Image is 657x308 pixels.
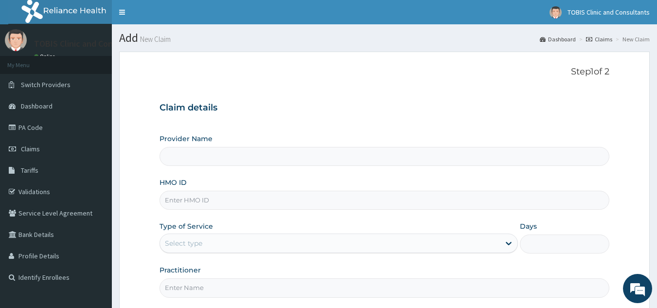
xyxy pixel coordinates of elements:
label: HMO ID [160,178,187,187]
label: Provider Name [160,134,213,144]
a: Claims [586,35,612,43]
a: Online [34,53,57,60]
input: Enter Name [160,278,610,297]
small: New Claim [138,36,171,43]
p: TOBIS Clinic and Consultants [34,39,144,48]
a: Dashboard [540,35,576,43]
span: TOBIS Clinic and Consultants [568,8,650,17]
span: Tariffs [21,166,38,175]
h1: Add [119,32,650,44]
label: Practitioner [160,265,201,275]
li: New Claim [613,35,650,43]
div: Select type [165,238,202,248]
img: User Image [5,29,27,51]
span: Switch Providers [21,80,71,89]
span: Dashboard [21,102,53,110]
label: Type of Service [160,221,213,231]
label: Days [520,221,537,231]
h3: Claim details [160,103,610,113]
p: Step 1 of 2 [160,67,610,77]
img: User Image [550,6,562,18]
input: Enter HMO ID [160,191,610,210]
span: Claims [21,145,40,153]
